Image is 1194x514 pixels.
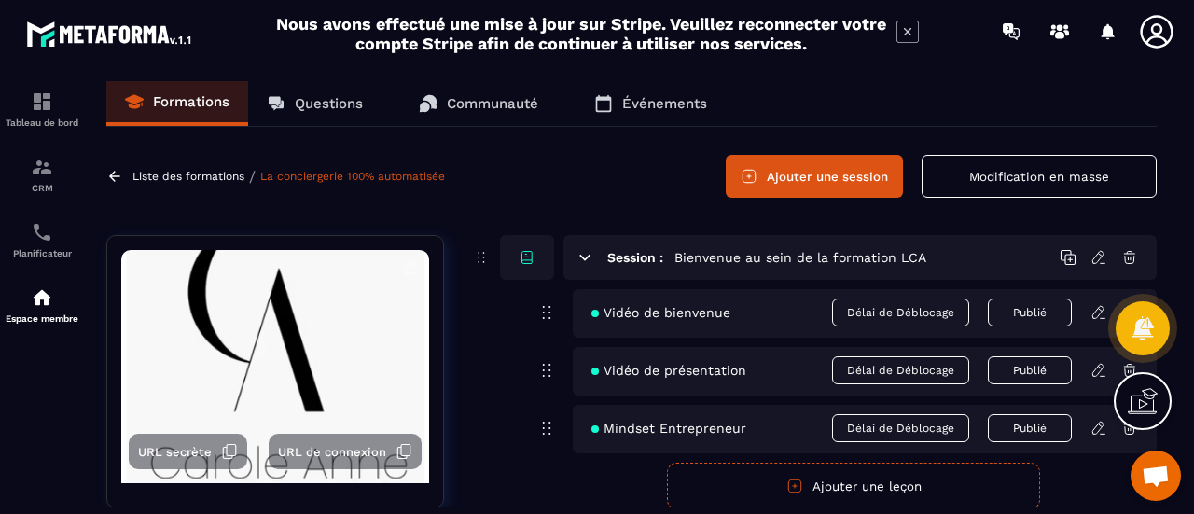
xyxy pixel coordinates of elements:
[295,95,363,112] p: Questions
[667,463,1040,509] button: Ajouter une leçon
[248,81,382,126] a: Questions
[129,434,247,469] button: URL secrète
[832,414,969,442] span: Délai de Déblocage
[1131,451,1181,501] div: Ouvrir le chat
[5,248,79,258] p: Planificateur
[988,414,1072,442] button: Publié
[31,156,53,178] img: formation
[5,207,79,272] a: schedulerschedulerPlanificateur
[726,155,903,198] button: Ajouter une session
[249,168,256,186] span: /
[400,81,557,126] a: Communauté
[5,313,79,324] p: Espace membre
[5,142,79,207] a: formationformationCRM
[153,93,229,110] p: Formations
[832,356,969,384] span: Délai de Déblocage
[591,363,746,378] span: Vidéo de présentation
[447,95,538,112] p: Communauté
[607,250,663,265] h6: Session :
[260,170,445,183] a: La conciergerie 100% automatisée
[278,445,386,459] span: URL de connexion
[31,221,53,243] img: scheduler
[988,356,1072,384] button: Publié
[591,421,746,436] span: Mindset Entrepreneur
[132,170,244,183] a: Liste des formations
[5,76,79,142] a: formationformationTableau de bord
[988,299,1072,326] button: Publié
[832,299,969,326] span: Délai de Déblocage
[269,434,422,469] button: URL de connexion
[121,250,429,483] img: background
[622,95,707,112] p: Événements
[26,17,194,50] img: logo
[275,14,887,53] h2: Nous avons effectué une mise à jour sur Stripe. Veuillez reconnecter votre compte Stripe afin de ...
[674,248,926,267] h5: Bienvenue au sein de la formation LCA
[591,305,730,320] span: Vidéo de bienvenue
[106,81,248,126] a: Formations
[576,81,726,126] a: Événements
[31,90,53,113] img: formation
[5,118,79,128] p: Tableau de bord
[5,183,79,193] p: CRM
[922,155,1157,198] button: Modification en masse
[138,445,212,459] span: URL secrète
[5,272,79,338] a: automationsautomationsEspace membre
[31,286,53,309] img: automations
